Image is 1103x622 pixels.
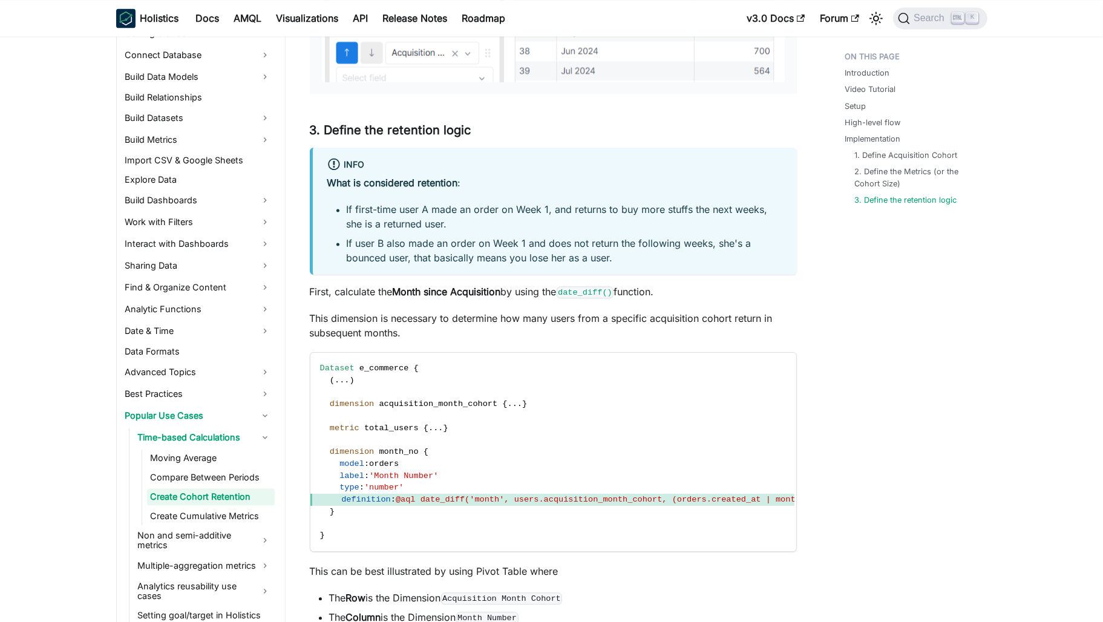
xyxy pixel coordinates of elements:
span: } [443,424,448,433]
span: } [330,507,335,516]
span: . [339,376,344,385]
span: 'Month Number' [369,471,438,480]
a: Create Cohort Retention [147,488,275,505]
span: 'number' [364,483,404,492]
span: ( [330,376,335,385]
button: Search (Ctrl+K) [893,7,987,29]
a: Analytic Functions [122,300,275,319]
span: { [414,364,419,373]
a: 2. Define the Metrics (or the Cohort Size) [855,166,975,189]
span: dimension [330,399,374,408]
kbd: K [966,12,978,23]
span: . [517,399,522,408]
li: The is the Dimension [329,591,797,605]
a: Introduction [845,67,890,79]
span: month_no [379,447,418,456]
span: acquisition_month_cohort [379,399,497,408]
a: Moving Average [147,450,275,466]
span: model [339,459,364,468]
span: type [339,483,359,492]
nav: Docs sidebar [104,36,286,622]
a: Work with Filters [122,212,275,232]
strong: Row [346,592,366,604]
a: Non and semi-additive metrics [134,527,275,554]
span: . [433,424,438,433]
a: Best Practices [122,384,275,404]
a: Find & Organize Content [122,278,275,297]
b: Holistics [140,11,179,25]
span: { [502,399,507,408]
span: { [424,447,428,456]
span: : [364,459,369,468]
a: API [346,8,376,28]
span: Dataset [320,364,355,373]
a: Advanced Topics [122,362,275,382]
a: date_diff() [557,286,614,298]
span: : [359,483,364,492]
span: e_commerce [359,364,409,373]
h3: 3. Define the retention logic [310,123,797,138]
button: Switch between dark and light mode (currently light mode) [866,8,886,28]
a: Docs [189,8,227,28]
img: Holistics [116,8,136,28]
a: Import CSV & Google Sheets [122,152,275,169]
a: Analytics reusability use cases [134,578,275,604]
span: . [428,424,433,433]
span: : [391,495,396,504]
span: . [438,424,443,433]
span: . [508,399,512,408]
a: Create Cumulative Metrics [147,508,275,525]
span: @aql date_diff('month', users.acquisition_month_cohort, (orders.created_at | month()));; [396,495,830,504]
code: Acquisition Month Cohort [441,592,563,604]
span: . [335,376,339,385]
span: ) [350,376,355,385]
a: HolisticsHolistics [116,8,179,28]
a: Setup [845,100,866,112]
strong: Month since Acquisition [393,286,501,298]
strong: What is considered retention [327,177,458,189]
span: orders [369,459,399,468]
li: If user B also made an order on Week 1 and does not return the following weeks, she's a bounced u... [347,236,782,265]
span: metric [330,424,359,433]
a: Forum [813,8,866,28]
a: Video Tutorial [845,83,896,95]
a: Multiple-aggregation metrics [134,556,275,575]
a: Build Metrics [122,130,275,149]
a: Connect Database [122,45,275,65]
a: AMQL [227,8,269,28]
a: Build Relationships [122,89,275,106]
a: Date & Time [122,321,275,341]
a: High-level flow [845,117,901,128]
p: This can be best illustrated by using Pivot Table where [310,564,797,578]
span: } [522,399,527,408]
span: . [344,376,349,385]
a: Build Data Models [122,67,275,87]
a: Popular Use Cases [122,406,275,425]
a: Data Formats [122,343,275,360]
li: If first-time user A made an order on Week 1, and returns to buy more stuffs the next weeks, she ... [347,202,782,231]
p: This dimension is necessary to determine how many users from a specific acquisition cohort return... [310,311,797,340]
a: 3. Define the retention logic [855,194,957,206]
a: Build Dashboards [122,191,275,210]
div: info [327,157,782,173]
a: Time-based Calculations [134,428,275,447]
span: . [512,399,517,408]
a: v3.0 Docs [740,8,813,28]
a: Compare Between Periods [147,469,275,486]
span: { [424,424,428,433]
span: Search [910,13,952,24]
span: } [320,531,325,540]
a: Roadmap [455,8,513,28]
a: Visualizations [269,8,346,28]
a: 1. Define Acquisition Cohort [855,149,958,161]
a: Release Notes [376,8,455,28]
a: Sharing Data [122,256,275,275]
span: label [339,471,364,480]
span: definition [341,495,391,504]
span: : [364,471,369,480]
span: total_users [364,424,419,433]
p: : [327,175,782,190]
a: Build Datasets [122,108,275,128]
a: Explore Data [122,171,275,188]
a: Interact with Dashboards [122,234,275,254]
